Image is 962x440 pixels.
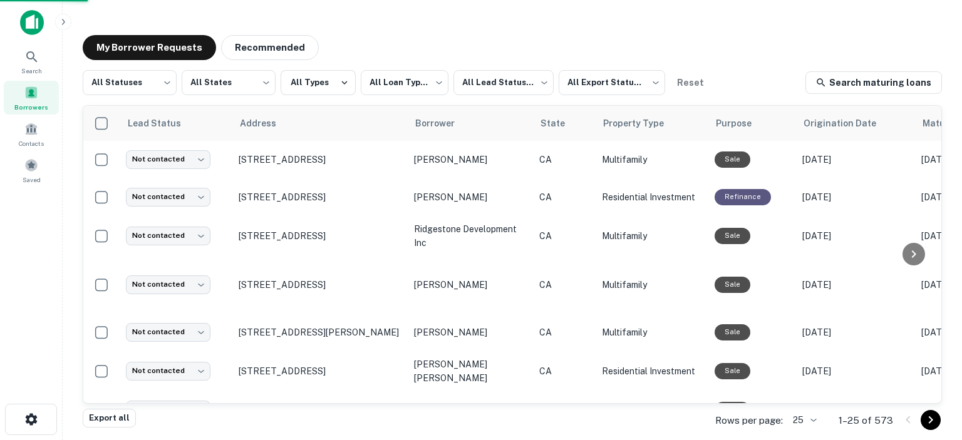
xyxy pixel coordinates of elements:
div: Not contacted [126,401,210,419]
th: Address [232,106,408,141]
div: Not contacted [126,227,210,245]
p: Rows per page: [715,413,783,428]
p: CA [539,325,589,339]
p: [STREET_ADDRESS] [239,154,401,165]
iframe: Chat Widget [899,340,962,400]
div: Not contacted [126,275,210,294]
p: [STREET_ADDRESS] [239,279,401,290]
th: Borrower [408,106,533,141]
div: Sale [715,277,750,292]
p: [DATE] [802,364,909,378]
div: Sale [715,324,750,340]
p: CA [539,153,589,166]
p: [PERSON_NAME] [414,190,527,204]
p: Multifamily [602,325,702,339]
span: Borrowers [14,102,48,112]
div: Not contacted [126,150,210,168]
span: Purpose [716,116,768,131]
span: Origination Date [804,116,892,131]
th: Property Type [596,106,708,141]
a: Search maturing loans [805,71,942,94]
div: Sale [715,228,750,243]
div: Not contacted [126,362,210,380]
p: ridgestone development inc [414,222,527,250]
p: Residential Investment [602,364,702,378]
th: Purpose [708,106,796,141]
img: capitalize-icon.png [20,10,44,35]
p: Multifamily [602,153,702,166]
a: Saved [4,153,59,187]
p: [PERSON_NAME] [414,325,527,339]
p: [STREET_ADDRESS] [239,192,401,203]
div: Sale [715,363,750,379]
span: State [540,116,581,131]
th: State [533,106,596,141]
p: [DATE] [802,153,909,166]
p: [PERSON_NAME] [414,278,527,292]
div: Sale [715,402,750,417]
p: [DATE] [802,325,909,339]
div: All Loan Types [361,66,448,99]
p: 1–25 of 573 [839,413,893,428]
div: All Lead Statuses [453,66,554,99]
a: Search [4,44,59,78]
p: [DATE] [802,278,909,292]
span: Property Type [603,116,680,131]
th: Lead Status [120,106,232,141]
button: My Borrower Requests [83,35,216,60]
p: CA [539,190,589,204]
p: CA [539,278,589,292]
span: Address [240,116,292,131]
div: All Export Statuses [559,66,665,99]
div: Not contacted [126,323,210,341]
button: Reset [670,70,710,95]
span: Contacts [19,138,44,148]
th: Origination Date [796,106,915,141]
p: Residential Investment [602,190,702,204]
button: Export all [83,409,136,427]
a: Contacts [4,117,59,151]
span: Saved [23,175,41,185]
p: Multifamily [602,278,702,292]
a: Borrowers [4,81,59,115]
p: CA [539,364,589,378]
button: All Types [281,70,356,95]
div: Not contacted [126,188,210,206]
div: This loan purpose was for refinancing [715,189,771,205]
p: [PERSON_NAME] [414,153,527,166]
span: Search [21,66,42,76]
button: Recommended [221,35,319,60]
div: All States [182,66,276,99]
p: [STREET_ADDRESS] [239,230,401,242]
button: Go to next page [921,410,941,430]
p: [STREET_ADDRESS] [239,366,401,377]
p: Multifamily [602,229,702,243]
p: [STREET_ADDRESS][PERSON_NAME] [239,327,401,338]
span: Lead Status [127,116,197,131]
p: [DATE] [802,229,909,243]
div: 25 [788,411,819,429]
span: Borrower [415,116,471,131]
p: [PERSON_NAME] [PERSON_NAME] [414,357,527,385]
div: Sale [715,151,750,167]
p: [DATE] [802,190,909,204]
div: All Statuses [83,66,177,99]
p: CA [539,229,589,243]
